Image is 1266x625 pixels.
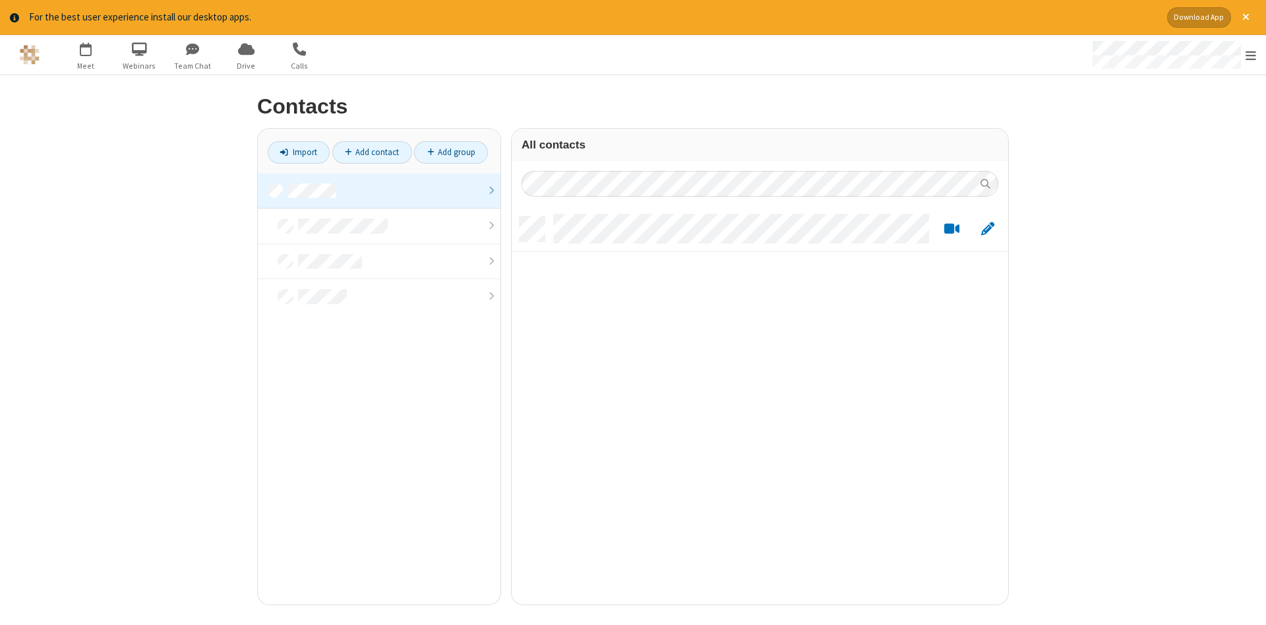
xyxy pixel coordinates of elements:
[5,35,54,75] button: Logo
[522,139,998,151] h3: All contacts
[1167,7,1231,28] button: Download App
[1080,35,1266,75] div: Open menu
[115,60,164,72] span: Webinars
[257,95,1009,118] h2: Contacts
[61,60,111,72] span: Meet
[20,45,40,65] img: QA Selenium DO NOT DELETE OR CHANGE
[222,60,271,72] span: Drive
[512,207,1008,605] div: grid
[332,141,412,164] a: Add contact
[414,141,488,164] a: Add group
[29,10,1157,25] div: For the best user experience install our desktop apps.
[168,60,218,72] span: Team Chat
[275,60,324,72] span: Calls
[975,220,1000,237] button: Edit
[1236,7,1256,28] button: Close alert
[939,220,965,237] button: Start a video meeting
[268,141,330,164] a: Import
